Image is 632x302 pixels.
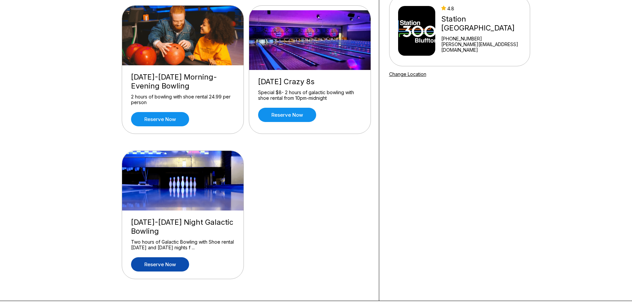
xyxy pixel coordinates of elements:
[122,6,244,65] img: Friday-Sunday Morning-Evening Bowling
[441,36,527,41] div: [PHONE_NUMBER]
[131,218,235,236] div: [DATE]-[DATE] Night Galactic Bowling
[441,6,527,11] div: 4.8
[249,10,371,70] img: Thursday Crazy 8s
[398,6,436,56] img: Station 300 Bluffton
[131,239,235,251] div: Two hours of Galactic Bowling with Shoe rental [DATE] and [DATE] nights f ...
[258,90,362,101] div: Special $8- 2 hours of galactic bowling with shoe rental from 10pm-midnight
[122,151,244,211] img: Friday-Saturday Night Galactic Bowling
[441,15,527,32] div: Station [GEOGRAPHIC_DATA]
[131,73,235,91] div: [DATE]-[DATE] Morning-Evening Bowling
[131,94,235,105] div: 2 hours of bowling with shoe rental 24.99 per person
[389,71,426,77] a: Change Location
[258,77,362,86] div: [DATE] Crazy 8s
[131,112,189,126] a: Reserve now
[441,41,527,53] a: [PERSON_NAME][EMAIL_ADDRESS][DOMAIN_NAME]
[131,257,189,272] a: Reserve now
[258,108,316,122] a: Reserve now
